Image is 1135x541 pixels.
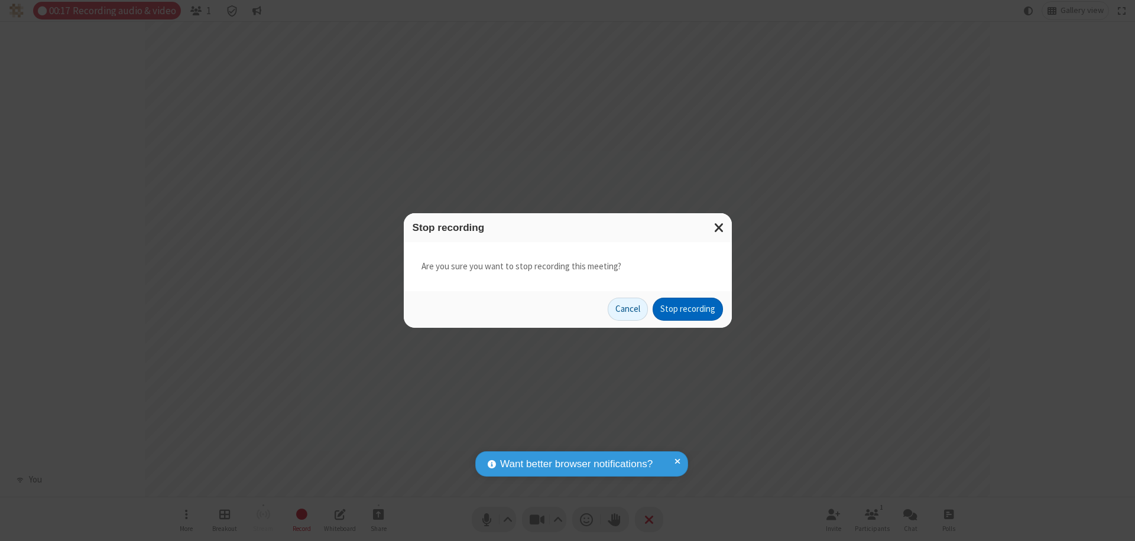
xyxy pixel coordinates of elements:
span: Want better browser notifications? [500,457,653,472]
button: Close modal [707,213,732,242]
h3: Stop recording [413,222,723,233]
div: Are you sure you want to stop recording this meeting? [404,242,732,291]
button: Cancel [608,298,648,321]
button: Stop recording [653,298,723,321]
